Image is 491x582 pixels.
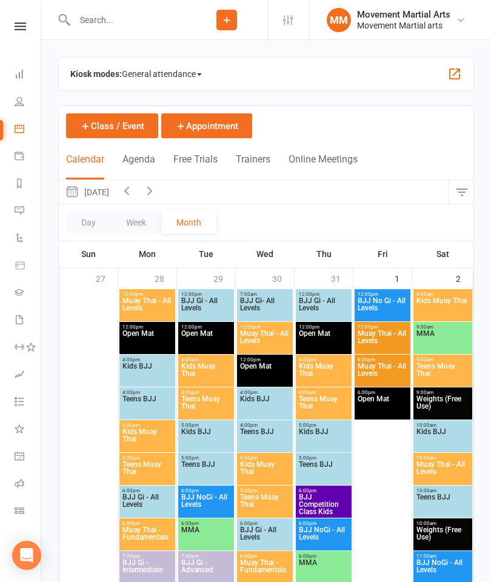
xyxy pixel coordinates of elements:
span: 5:00pm [181,455,232,461]
button: [DATE] [59,180,115,204]
span: Teens BJJ [122,395,173,417]
span: BJJ Gi - Intermediate [122,559,173,581]
span: 4:00pm [122,390,173,395]
strong: Kiosk modes: [70,69,122,79]
span: 6:00pm [239,554,290,559]
button: Agenda [122,153,155,179]
span: 4:00pm [239,423,290,428]
span: 12:00pm [181,324,232,330]
span: 6:00pm [357,357,408,363]
div: Open Intercom Messenger [12,541,41,570]
span: Muay Thai - All Levels [239,330,290,352]
span: 7:00pm [122,554,173,559]
span: MMA [181,526,232,548]
div: 1 [395,268,412,288]
span: 12:00pm [298,324,349,330]
span: Teens Muay Thai [416,363,470,384]
span: 7:00pm [181,554,232,559]
span: Teens Muay Thai [239,493,290,515]
span: BJJ NoGi - All Levels [416,559,470,581]
span: 6:00pm [298,488,349,493]
span: 10:00am [416,455,470,461]
span: Muay Thai - All Levels [416,461,470,483]
a: Reports [15,171,42,198]
div: 29 [213,268,235,288]
a: Roll call kiosk mode [15,471,42,498]
span: Weights (Free Use) [416,395,470,417]
span: 5:00pm [298,423,349,428]
span: 5:00pm [298,455,349,461]
th: Wed [236,241,295,267]
button: Online Meetings [289,153,358,179]
span: 6:00pm [298,554,349,559]
th: Sat [412,241,473,267]
span: 12:00pm [181,292,232,297]
span: Open Mat [298,330,349,352]
span: 11:00am [416,554,470,559]
span: Teens BJJ [181,461,232,483]
span: Kids Muay Thai [416,297,470,319]
span: 5:00pm [239,455,290,461]
button: Trainers [236,153,270,179]
span: 5:00pm [122,455,173,461]
span: Kids Muay Thai [122,428,173,450]
span: Muay Thai - Fundamentals [239,559,290,581]
span: 9:00am [416,390,470,395]
span: 10:00am [416,488,470,493]
span: 4:00pm [298,390,349,395]
th: Sun [59,241,118,267]
span: Muay Thai - Fundamentals [122,526,173,548]
span: Kids BJJ [416,428,470,450]
a: General attendance kiosk mode [15,444,42,471]
span: 6:00pm [239,521,290,526]
span: Kids BJJ [298,428,349,450]
button: Day [66,212,111,233]
span: BJJ Gi - All Levels [239,526,290,548]
span: 6:00pm [122,488,173,493]
a: Product Sales [15,253,42,280]
span: MMA [298,559,349,581]
span: Teens BJJ [239,428,290,450]
th: Fri [353,241,412,267]
span: BJJ Competition Class Kids [298,493,349,515]
div: 28 [155,268,176,288]
span: 9:00am [416,324,470,330]
span: 6:00pm [122,521,173,526]
span: 10:00am [416,521,470,526]
span: 4:00pm [181,357,232,363]
span: 7:00am [239,292,290,297]
span: Open Mat [181,330,232,352]
span: 9:00am [416,292,470,297]
span: Weights (Free Use) [416,526,470,548]
span: General attendance [122,64,202,84]
span: Open Mat [239,363,290,384]
span: BJJ NoGi - All Levels [298,526,349,548]
span: Kids BJJ [122,363,173,384]
button: Week [111,212,161,233]
span: Kids Muay Thai [239,461,290,483]
span: 6:00pm [181,521,232,526]
span: 4:00pm [181,390,232,395]
span: 12:00pm [239,357,290,363]
span: 4:00pm [239,390,290,395]
div: 31 [331,268,353,288]
button: Class / Event [66,113,158,138]
span: Muay Thai - All Levels [122,297,173,319]
span: 4:00pm [298,357,349,363]
span: Kids BJJ [239,395,290,417]
a: Dashboard [15,62,42,89]
span: 12:00pm [239,324,290,330]
span: 6:00pm [298,521,349,526]
div: MM [327,8,351,32]
span: BJJ Gi - All Levels [181,297,232,319]
a: Class kiosk mode [15,498,42,526]
span: 9:00am [416,357,470,363]
span: Open Mat [122,330,173,352]
div: 30 [272,268,294,288]
span: 6:00pm [357,390,408,395]
th: Thu [295,241,353,267]
span: Teens Muay Thai [298,395,349,417]
a: What's New [15,416,42,444]
div: 2 [456,268,473,288]
span: Teens Muay Thai [181,395,232,417]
